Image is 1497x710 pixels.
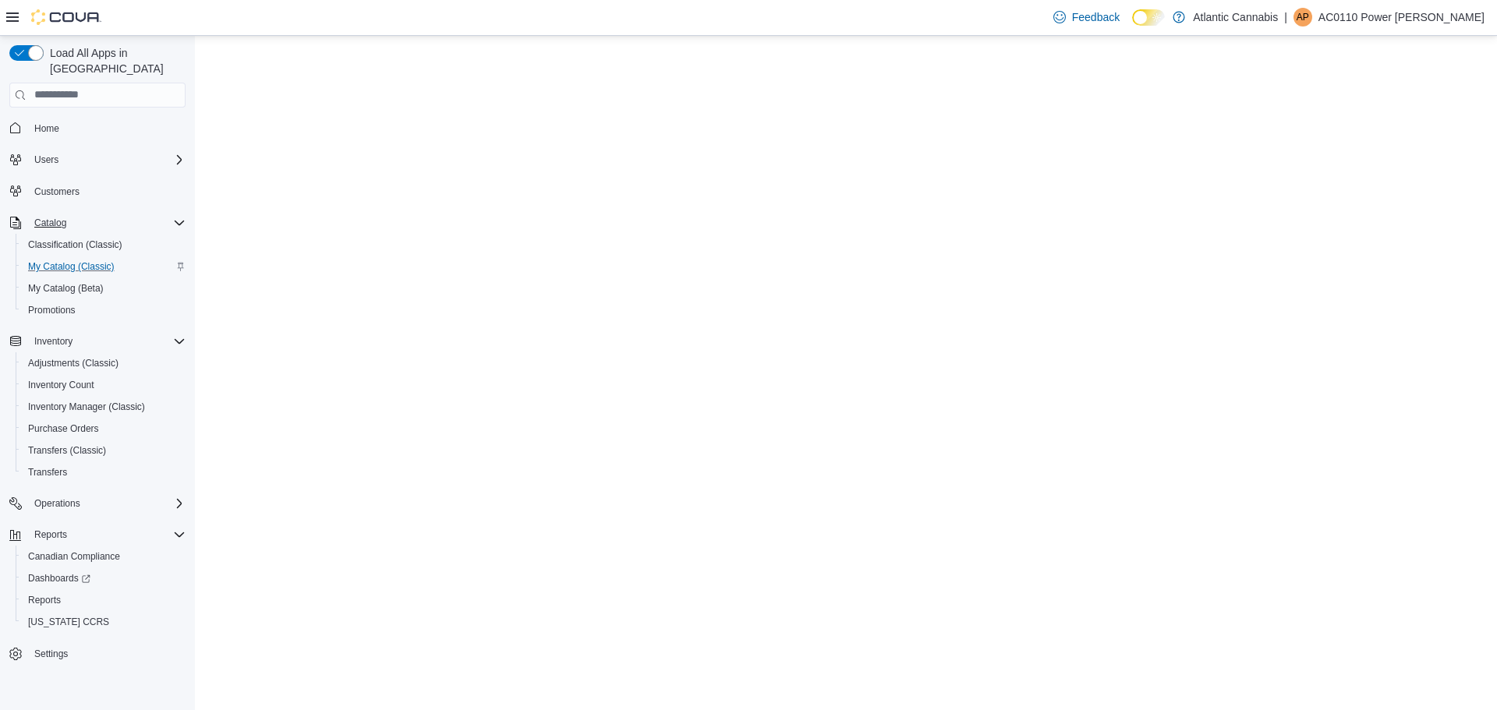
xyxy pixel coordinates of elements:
[16,440,192,461] button: Transfers (Classic)
[28,332,79,351] button: Inventory
[22,354,186,373] span: Adjustments (Classic)
[34,335,73,348] span: Inventory
[3,212,192,234] button: Catalog
[28,214,73,232] button: Catalog
[34,648,68,660] span: Settings
[1294,8,1312,26] div: AC0110 Power Mike
[1132,26,1133,26] span: Dark Mode
[28,182,86,201] a: Customers
[16,611,192,633] button: [US_STATE] CCRS
[3,149,192,171] button: Users
[22,376,186,394] span: Inventory Count
[28,260,115,273] span: My Catalog (Classic)
[3,117,192,140] button: Home
[16,299,192,321] button: Promotions
[22,419,105,438] a: Purchase Orders
[34,497,80,510] span: Operations
[28,550,120,563] span: Canadian Compliance
[16,589,192,611] button: Reports
[28,238,122,251] span: Classification (Classic)
[16,277,192,299] button: My Catalog (Beta)
[28,525,73,544] button: Reports
[3,642,192,665] button: Settings
[22,397,151,416] a: Inventory Manager (Classic)
[28,494,186,513] span: Operations
[22,354,125,373] a: Adjustments (Classic)
[1297,8,1309,26] span: AP
[16,567,192,589] a: Dashboards
[28,422,99,435] span: Purchase Orders
[22,463,73,482] a: Transfers
[9,111,186,706] nav: Complex example
[16,418,192,440] button: Purchase Orders
[22,376,101,394] a: Inventory Count
[34,528,67,541] span: Reports
[1284,8,1287,26] p: |
[22,301,82,320] a: Promotions
[1047,2,1126,33] a: Feedback
[28,150,65,169] button: Users
[44,45,186,76] span: Load All Apps in [GEOGRAPHIC_DATA]
[28,150,186,169] span: Users
[28,379,94,391] span: Inventory Count
[16,396,192,418] button: Inventory Manager (Classic)
[22,397,186,416] span: Inventory Manager (Classic)
[22,301,186,320] span: Promotions
[16,234,192,256] button: Classification (Classic)
[28,494,87,513] button: Operations
[22,441,186,460] span: Transfers (Classic)
[16,461,192,483] button: Transfers
[22,235,129,254] a: Classification (Classic)
[22,591,67,609] a: Reports
[28,401,145,413] span: Inventory Manager (Classic)
[22,279,110,298] a: My Catalog (Beta)
[1072,9,1120,25] span: Feedback
[28,572,90,585] span: Dashboards
[28,282,104,295] span: My Catalog (Beta)
[1318,8,1485,26] p: AC0110 Power [PERSON_NAME]
[22,547,186,566] span: Canadian Compliance
[28,182,186,201] span: Customers
[28,466,67,479] span: Transfers
[16,352,192,374] button: Adjustments (Classic)
[28,357,119,369] span: Adjustments (Classic)
[28,616,109,628] span: [US_STATE] CCRS
[28,525,186,544] span: Reports
[34,185,80,198] span: Customers
[22,441,112,460] a: Transfers (Classic)
[16,256,192,277] button: My Catalog (Classic)
[22,279,186,298] span: My Catalog (Beta)
[34,154,58,166] span: Users
[28,444,106,457] span: Transfers (Classic)
[34,217,66,229] span: Catalog
[22,463,186,482] span: Transfers
[16,374,192,396] button: Inventory Count
[28,594,61,606] span: Reports
[3,493,192,514] button: Operations
[28,304,76,316] span: Promotions
[1193,8,1278,26] p: Atlantic Cannabis
[22,257,121,276] a: My Catalog (Classic)
[3,524,192,546] button: Reports
[22,613,186,631] span: Washington CCRS
[22,419,186,438] span: Purchase Orders
[22,547,126,566] a: Canadian Compliance
[22,591,186,609] span: Reports
[3,330,192,352] button: Inventory
[22,569,97,588] a: Dashboards
[22,257,186,276] span: My Catalog (Classic)
[22,613,115,631] a: [US_STATE] CCRS
[28,645,74,663] a: Settings
[34,122,59,135] span: Home
[3,180,192,203] button: Customers
[28,118,186,138] span: Home
[28,644,186,663] span: Settings
[31,9,101,25] img: Cova
[28,332,186,351] span: Inventory
[16,546,192,567] button: Canadian Compliance
[22,569,186,588] span: Dashboards
[22,235,186,254] span: Classification (Classic)
[1132,9,1165,26] input: Dark Mode
[28,214,186,232] span: Catalog
[28,119,65,138] a: Home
